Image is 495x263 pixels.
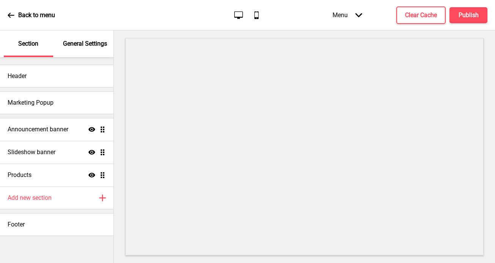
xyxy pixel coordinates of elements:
button: Publish [449,7,487,23]
h4: Products [8,171,32,179]
button: Clear Cache [396,6,446,24]
h4: Slideshow banner [8,148,55,156]
div: Menu [325,4,370,26]
h4: Publish [459,11,479,19]
h4: Add new section [8,194,52,202]
p: Section [18,40,38,48]
h4: Header [8,72,27,80]
h4: Marketing Popup [8,99,54,107]
h4: Footer [8,220,25,229]
h4: Clear Cache [405,11,437,19]
h4: Announcement banner [8,125,68,134]
p: General Settings [63,40,107,48]
p: Back to menu [18,11,55,19]
a: Back to menu [8,5,55,26]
